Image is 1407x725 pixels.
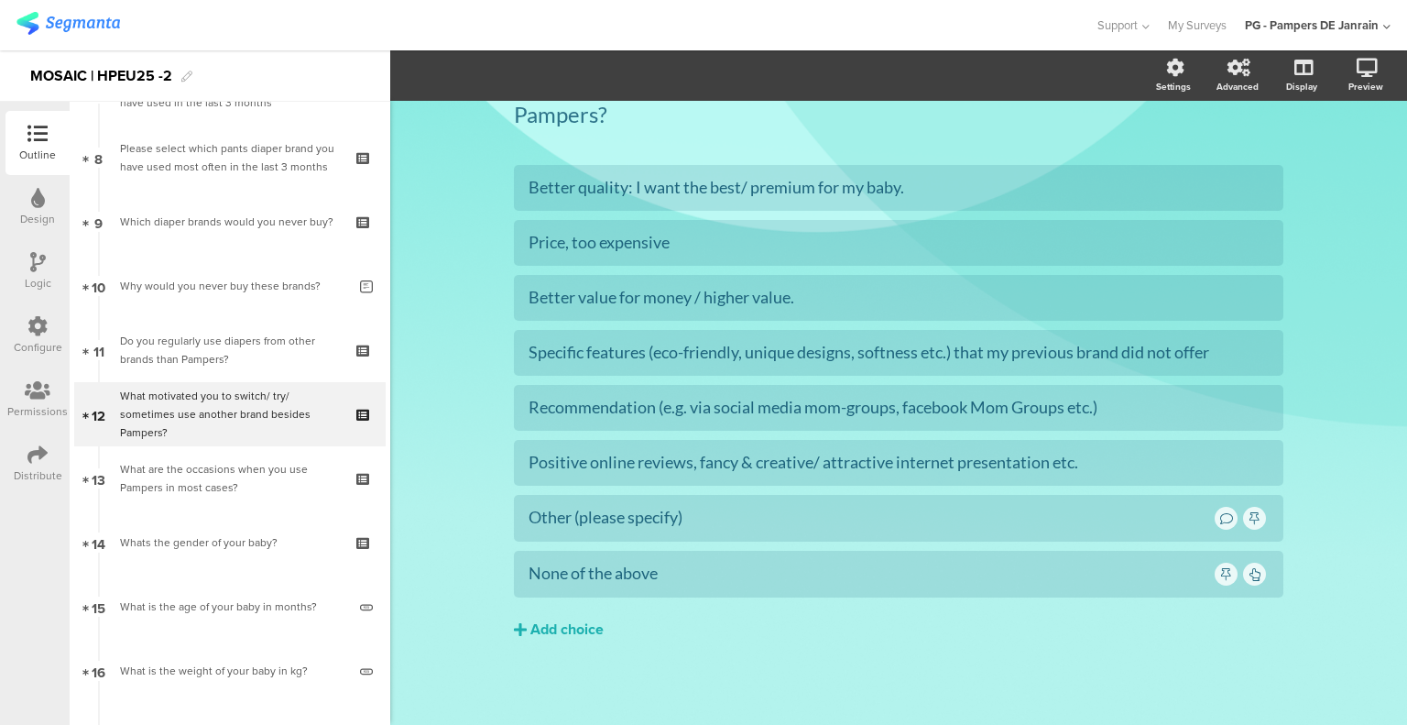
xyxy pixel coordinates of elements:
[94,148,103,168] span: 8
[74,126,386,190] a: 8 Please select which pants diaper brand you have used most often in the last 3 months
[19,147,56,163] div: Outline
[529,452,1269,473] div: Positive online reviews, fancy & creative/ attractive internet presentation etc.
[25,275,51,291] div: Logic
[30,61,172,91] div: MOSAIC | HPEU25 -2
[1286,80,1317,93] div: Display
[92,468,105,489] span: 13
[92,661,105,681] span: 16
[120,213,339,231] div: Which diaper brands would you never buy?
[7,403,68,420] div: Permissions
[120,662,346,680] div: What is the weight of your baby in kg?
[1348,80,1383,93] div: Preview
[529,507,1212,528] div: Other (please specify)
[74,318,386,382] a: 11 Do you regularly use diapers from other brands than Pampers?
[514,607,1283,653] button: Add choice
[530,621,604,640] div: Add choice
[1216,80,1259,93] div: Advanced
[529,177,1269,198] div: Better quality: I want the best/ premium for my baby.
[1245,16,1379,34] div: PG - Pampers DE Janrain
[529,342,1269,363] div: Specific features (eco-friendly, unique designs, softness etc.) that my previous brand did not offer
[1097,16,1138,34] span: Support
[120,533,339,552] div: Whats the gender of your baby?
[120,332,339,368] div: Do you regularly use diapers from other brands than Pampers?
[92,276,105,296] span: 10
[529,232,1269,253] div: Price, too expensive
[120,460,339,497] div: What are the occasions when you use Pampers in most cases?
[74,511,386,575] a: 14 Whats the gender of your baby?
[74,254,386,318] a: 10 Why would you never buy these brands?
[120,139,339,176] div: Please select which pants diaper brand you have used most often in the last 3 months
[95,83,103,104] span: 7
[74,575,386,639] a: 15 What is the age of your baby in months?
[74,446,386,511] a: 13 What are the occasions when you use Pampers in most cases?
[514,73,1283,128] p: What motivated you to switch/ try/ sometimes use another brand besides Pampers?
[92,597,105,617] span: 15
[14,467,62,484] div: Distribute
[120,598,346,616] div: What is the age of your baby in months?
[93,340,104,360] span: 11
[92,404,105,424] span: 12
[120,277,346,295] div: Why would you never buy these brands?
[94,212,103,232] span: 9
[529,287,1269,308] div: Better value for money / higher value.
[529,397,1269,418] div: Recommendation (e.g. via social media mom-groups, facebook Mom Groups etc.)
[1156,80,1191,93] div: Settings
[92,533,105,553] span: 14
[16,12,120,35] img: segmanta logo
[74,190,386,254] a: 9 Which diaper brands would you never buy?
[120,387,339,442] div: What motivated you to switch/ try/ sometimes use another brand besides Pampers?
[74,639,386,703] a: 16 What is the weight of your baby in kg?
[529,563,1212,584] div: None of the above
[14,339,62,356] div: Configure
[74,382,386,446] a: 12 What motivated you to switch/ try/ sometimes use another brand besides Pampers?
[20,211,55,227] div: Design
